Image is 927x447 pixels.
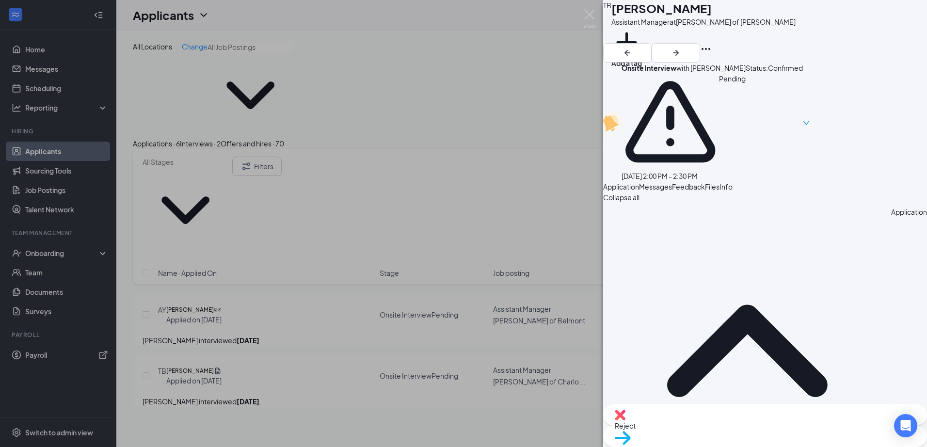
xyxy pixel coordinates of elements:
[719,182,733,191] span: Info
[670,47,682,59] svg: ArrowRight
[700,43,712,55] svg: Ellipses
[719,73,746,171] span: Pending
[603,182,639,191] span: Application
[639,182,672,191] span: Messages
[894,414,917,437] div: Open Intercom Messenger
[705,182,719,191] span: Files
[622,47,633,59] svg: ArrowLeftNew
[672,182,705,191] span: Feedback
[768,63,803,181] span: Confirmed
[622,64,676,72] b: Onsite Interview
[622,63,746,73] div: with [PERSON_NAME]
[615,420,915,431] span: Reject
[803,64,810,182] span: down
[622,73,719,171] svg: Warning
[603,43,652,63] button: ArrowLeftNew
[622,171,746,181] div: [DATE] 2:00 PM - 2:30 PM
[611,27,642,68] button: PlusAdd a tag
[603,192,927,203] span: Collapse all
[652,43,700,63] button: ArrowRight
[746,63,768,181] div: Status :
[611,16,796,27] div: Assistant Manager at [PERSON_NAME] of [PERSON_NAME]
[611,27,642,58] svg: Plus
